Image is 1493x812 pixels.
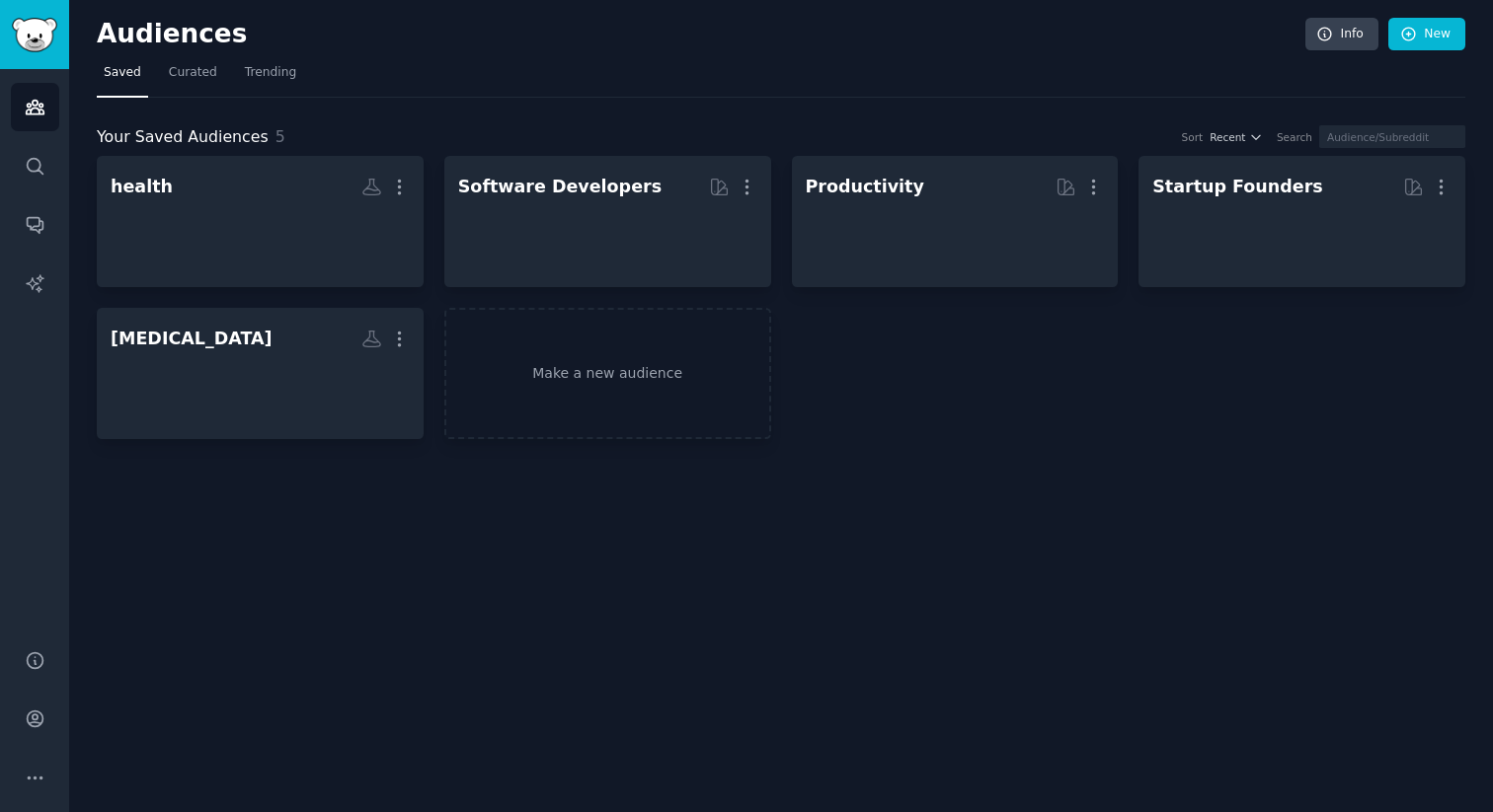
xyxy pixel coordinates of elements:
[97,57,148,98] a: Saved
[792,156,1119,287] a: Productivity
[444,156,771,287] a: Software Developers
[1305,18,1378,51] a: Info
[806,175,924,199] div: Productivity
[245,64,296,82] span: Trending
[1139,156,1465,287] a: Startup Founders
[162,57,224,98] a: Curated
[1152,175,1322,199] div: Startup Founders
[1388,18,1465,51] a: New
[111,175,173,199] div: health
[458,175,662,199] div: Software Developers
[444,308,771,439] a: Make a new audience
[238,57,303,98] a: Trending
[97,19,1305,50] h2: Audiences
[97,125,269,150] span: Your Saved Audiences
[97,308,424,439] a: [MEDICAL_DATA]
[97,156,424,287] a: health
[1182,130,1204,144] div: Sort
[1319,125,1465,148] input: Audience/Subreddit
[104,64,141,82] span: Saved
[1277,130,1312,144] div: Search
[169,64,217,82] span: Curated
[275,127,285,146] span: 5
[1210,130,1263,144] button: Recent
[12,18,57,52] img: GummySearch logo
[111,327,273,351] div: [MEDICAL_DATA]
[1210,130,1245,144] span: Recent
